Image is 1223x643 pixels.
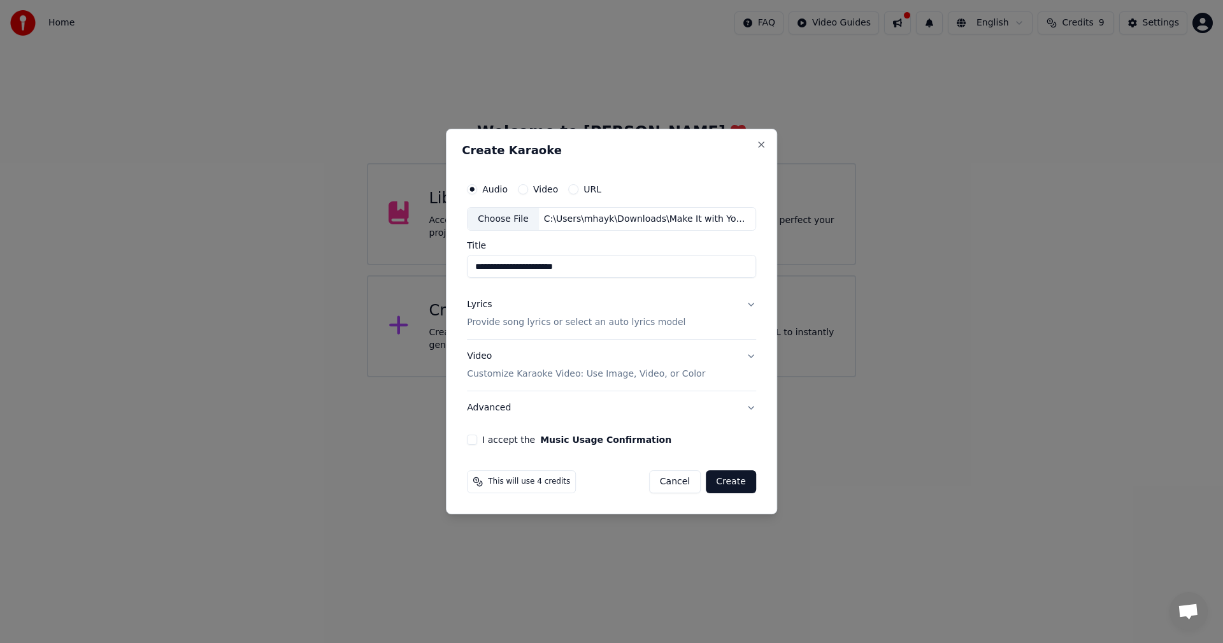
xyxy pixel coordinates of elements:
div: Lyrics [467,299,492,312]
button: Create [706,470,756,493]
div: Video [467,350,705,381]
span: This will use 4 credits [488,477,570,487]
label: Title [467,242,756,250]
button: LyricsProvide song lyrics or select an auto lyrics model [467,289,756,340]
button: VideoCustomize Karaoke Video: Use Image, Video, or Color [467,340,756,391]
button: Cancel [649,470,701,493]
button: Advanced [467,391,756,424]
div: C:\Users\mhayk\Downloads\Make It with You - Bread.mp3 [539,213,755,226]
p: Customize Karaoke Video: Use Image, Video, or Color [467,368,705,380]
label: I accept the [482,435,671,444]
div: Choose File [468,208,539,231]
label: Audio [482,185,508,194]
p: Provide song lyrics or select an auto lyrics model [467,317,685,329]
label: URL [583,185,601,194]
label: Video [533,185,558,194]
h2: Create Karaoke [462,145,761,156]
button: I accept the [540,435,671,444]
